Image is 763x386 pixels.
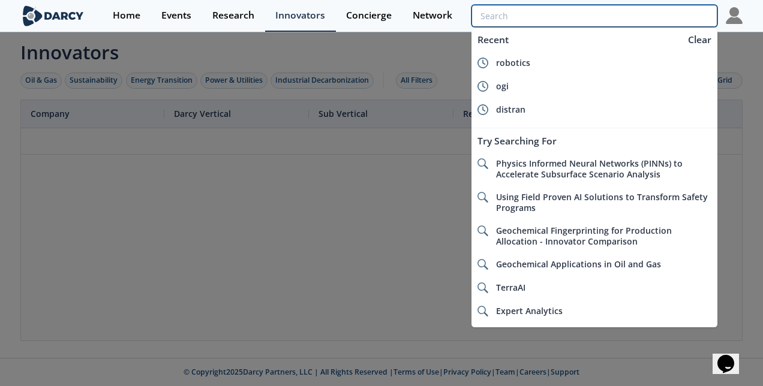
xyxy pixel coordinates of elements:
div: Concierge [346,11,392,20]
img: Profile [726,7,743,24]
span: robotics [496,57,530,68]
span: TerraAI [496,282,525,293]
img: icon [477,282,488,293]
div: Research [212,11,254,20]
img: icon [477,104,488,115]
img: icon [477,192,488,203]
img: icon [477,81,488,92]
img: icon [477,306,488,316]
span: ogi [496,80,509,92]
img: icon [477,259,488,270]
div: Clear [684,33,716,47]
div: Network [413,11,452,20]
span: Geochemical Fingerprinting for Production Allocation - Innovator Comparison [496,225,672,247]
img: logo-wide.svg [20,5,86,26]
div: Try Searching For [471,130,717,152]
span: distran [496,104,525,115]
input: Advanced Search [471,5,717,27]
div: Home [113,11,140,20]
img: icon [477,225,488,236]
span: Physics Informed Neural Networks (PINNs) to Accelerate Subsurface Scenario Analysis [496,158,683,180]
img: icon [477,158,488,169]
div: Innovators [275,11,325,20]
div: Events [161,11,191,20]
span: Expert Analytics [496,305,563,316]
img: icon [477,58,488,68]
span: Geochemical Applications in Oil and Gas [496,258,661,270]
iframe: chat widget [713,338,751,374]
div: Recent [471,29,681,51]
span: Using Field Proven AI Solutions to Transform Safety Programs [496,191,708,213]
